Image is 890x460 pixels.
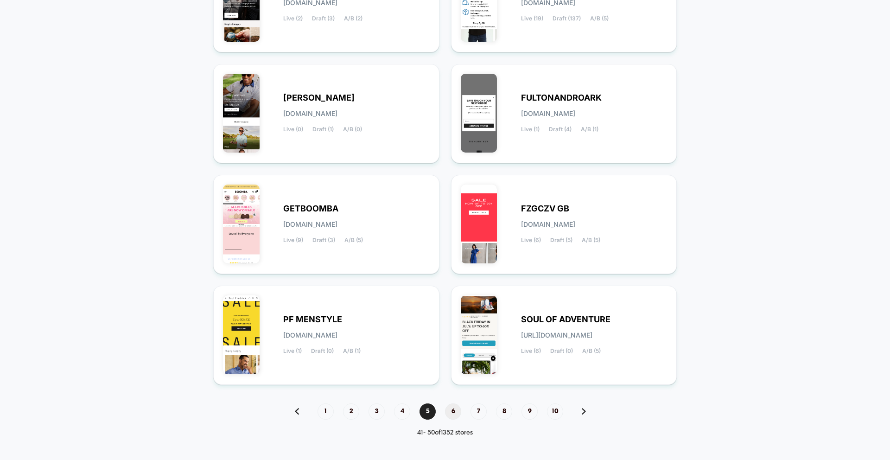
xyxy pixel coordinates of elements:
span: 1 [318,403,334,420]
span: A/B (5) [582,237,600,243]
span: A/B (5) [344,237,363,243]
span: [URL][DOMAIN_NAME] [521,332,592,339]
span: [PERSON_NAME] [283,95,355,101]
span: A/B (1) [581,126,598,133]
img: FZGCZV_GB [461,185,497,263]
span: Live (19) [521,15,543,22]
div: 41 - 50 of 1352 stores [286,429,604,437]
span: FULTONANDROARK [521,95,602,101]
img: JUSTINSKY [223,74,260,153]
img: SOUL_OF_ADVENTURE [461,295,497,374]
span: [DOMAIN_NAME] [283,332,337,339]
span: SOUL OF ADVENTURE [521,316,610,323]
span: 4 [394,403,410,420]
img: pagination back [295,408,299,415]
span: Live (0) [283,126,303,133]
span: Live (1) [521,126,540,133]
span: Draft (137) [553,15,581,22]
span: Live (2) [283,15,303,22]
span: Draft (3) [312,237,335,243]
span: 8 [496,403,512,420]
span: A/B (5) [582,348,601,354]
span: Draft (1) [312,126,334,133]
span: Draft (5) [550,237,572,243]
span: PF MENSTYLE [283,316,342,323]
span: 3 [369,403,385,420]
span: [DOMAIN_NAME] [283,110,337,117]
span: Draft (0) [550,348,573,354]
img: FULTONANDROARK [461,74,497,153]
span: Live (6) [521,237,541,243]
span: [DOMAIN_NAME] [521,221,575,228]
img: pagination forward [582,408,586,415]
span: 10 [547,403,563,420]
span: Draft (0) [311,348,334,354]
span: [DOMAIN_NAME] [283,221,337,228]
span: Draft (4) [549,126,572,133]
span: A/B (0) [343,126,362,133]
span: 6 [445,403,461,420]
img: PF_MENSTYLE [223,295,260,374]
span: A/B (1) [343,348,361,354]
span: 5 [420,403,436,420]
span: [DOMAIN_NAME] [521,110,575,117]
img: GETBOOMBA [223,185,260,263]
span: GETBOOMBA [283,205,338,212]
span: Live (9) [283,237,303,243]
span: Live (1) [283,348,302,354]
span: A/B (5) [590,15,609,22]
span: 2 [343,403,359,420]
span: 7 [470,403,487,420]
span: Draft (3) [312,15,335,22]
span: Live (6) [521,348,541,354]
span: 9 [521,403,538,420]
span: FZGCZV GB [521,205,569,212]
span: A/B (2) [344,15,362,22]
